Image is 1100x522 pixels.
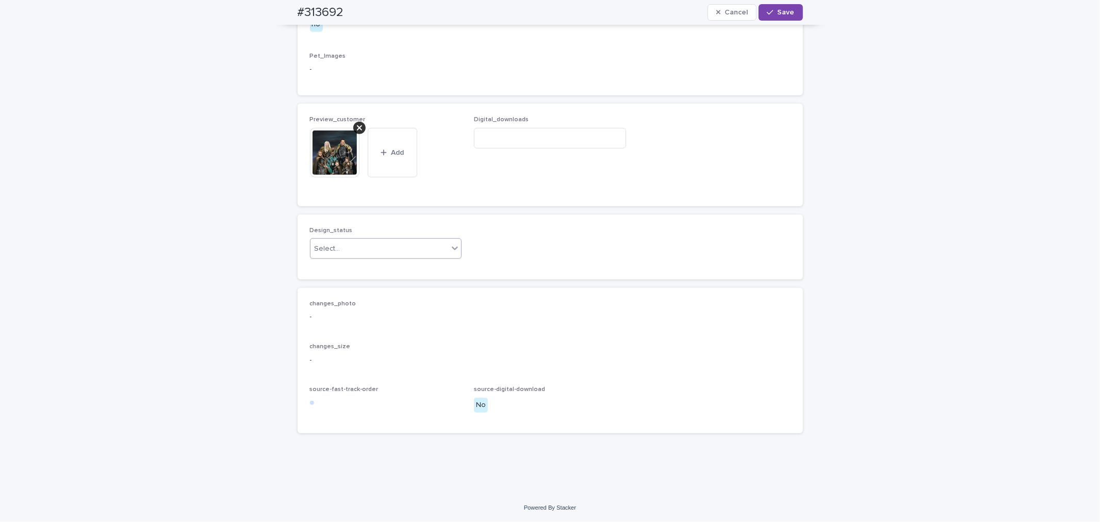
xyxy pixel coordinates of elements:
div: Select... [315,243,340,254]
button: Cancel [708,4,757,21]
span: Design_status [310,227,353,234]
div: No [474,398,488,413]
span: Cancel [725,9,748,16]
p: - [310,64,791,75]
span: source-digital-download [474,386,545,393]
span: Save [778,9,795,16]
p: - [310,312,791,322]
span: Preview_customer [310,117,366,123]
a: Powered By Stacker [524,504,576,511]
button: Add [368,128,417,177]
p: - [310,355,791,366]
button: Save [759,4,802,21]
span: Add [391,149,404,156]
span: source-fast-track-order [310,386,379,393]
span: Pet_Images [310,53,346,59]
h2: #313692 [298,5,344,20]
span: Digital_downloads [474,117,529,123]
span: changes_size [310,344,351,350]
span: changes_photo [310,301,356,307]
